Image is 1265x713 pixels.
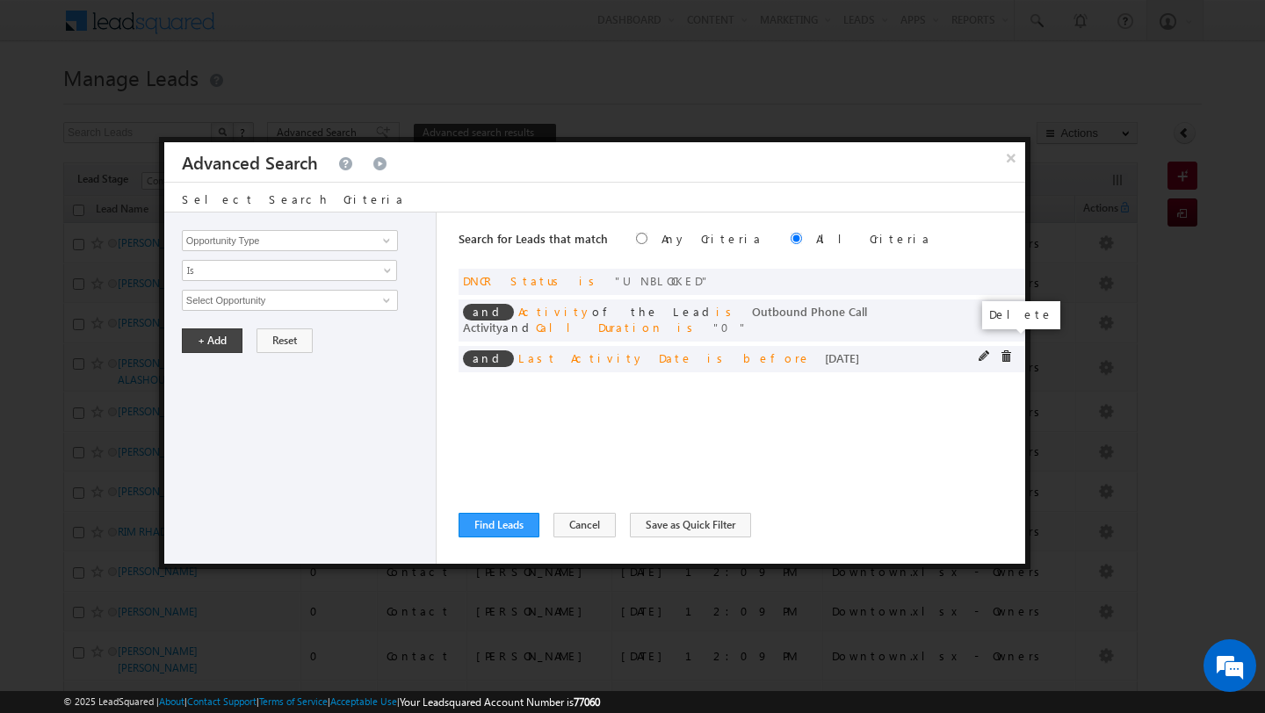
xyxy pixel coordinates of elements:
span: Last Activity Date [518,350,693,365]
span: 0 [713,320,748,335]
span: is [716,304,738,319]
input: Type to Search [182,290,398,311]
a: Acceptable Use [330,695,397,707]
span: © 2025 LeadSquared | | | | | [63,694,600,710]
div: Chat with us now [91,92,295,115]
span: DNCR Status [463,273,565,288]
span: is [677,320,699,335]
span: [DATE] [825,350,859,365]
span: Call Duration [536,320,663,335]
button: Cancel [553,513,616,537]
textarea: Type your message and hit 'Enter' [23,162,321,526]
button: × [997,142,1025,173]
span: Your Leadsquared Account Number is [400,695,600,709]
button: Find Leads [459,513,539,537]
span: Is [183,263,373,278]
label: All Criteria [816,231,931,246]
input: Type to Search [182,230,398,251]
a: Contact Support [187,695,257,707]
a: About [159,695,184,707]
span: Search for Leads that match [459,231,608,246]
button: Save as Quick Filter [630,513,751,537]
div: Minimize live chat window [288,9,330,51]
span: and [463,304,514,320]
button: + Add [182,328,242,353]
span: UNBLOCKED [615,273,710,288]
h3: Advanced Search [182,142,318,182]
span: of the Lead and [463,304,867,335]
a: Show All Items [373,292,395,309]
span: Select Search Criteria [182,191,405,206]
label: Any Criteria [661,231,763,246]
span: is before [707,350,811,365]
div: Delete [982,301,1060,329]
img: d_60004797649_company_0_60004797649 [30,92,74,115]
span: Outbound Phone Call Activity [463,304,867,335]
a: Terms of Service [259,695,328,707]
a: Is [182,260,397,281]
span: 77060 [574,695,600,709]
button: Reset [257,328,313,353]
span: Activity [518,304,592,319]
span: is [579,273,601,288]
span: and [463,350,514,367]
em: Start Chat [239,541,319,565]
a: Show All Items [373,232,395,249]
